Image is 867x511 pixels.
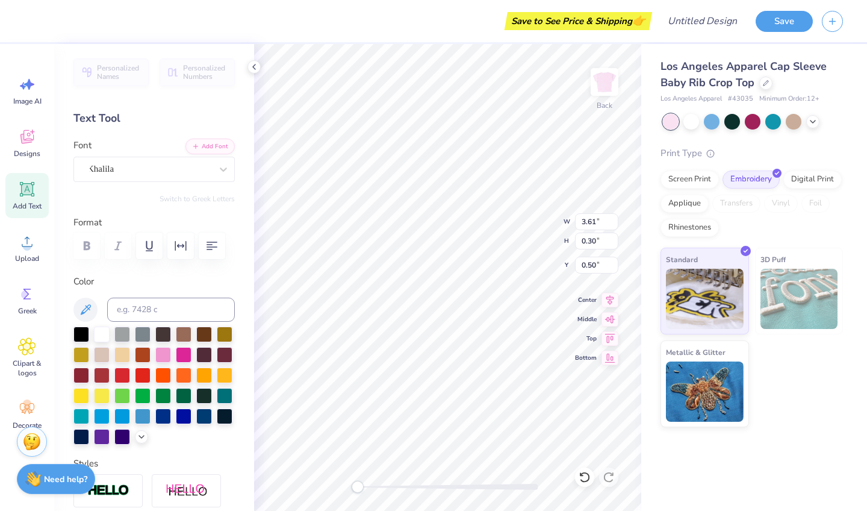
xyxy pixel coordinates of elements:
[660,195,709,213] div: Applique
[73,457,98,471] label: Styles
[722,171,780,189] div: Embroidery
[666,362,744,422] img: Metallic & Glitter
[575,334,597,343] span: Top
[666,253,698,266] span: Standard
[185,139,235,154] button: Add Font
[666,269,744,329] img: Standard
[160,194,235,204] button: Switch to Greek Letters
[508,12,649,30] div: Save to See Price & Shipping
[14,149,40,158] span: Designs
[592,70,617,94] img: Back
[632,13,645,28] span: 👉
[13,201,42,211] span: Add Text
[660,94,722,104] span: Los Angeles Apparel
[73,139,92,152] label: Font
[764,195,798,213] div: Vinyl
[660,171,719,189] div: Screen Print
[7,359,47,378] span: Clipart & logos
[712,195,760,213] div: Transfers
[660,146,843,160] div: Print Type
[87,484,129,498] img: Stroke
[759,94,819,104] span: Minimum Order: 12 +
[756,11,813,32] button: Save
[166,483,208,498] img: Shadow
[44,474,87,485] strong: Need help?
[660,219,719,237] div: Rhinestones
[666,346,726,359] span: Metallic & Glitter
[13,96,42,106] span: Image AI
[73,58,149,86] button: Personalized Names
[575,353,597,363] span: Bottom
[13,421,42,430] span: Decorate
[15,254,39,263] span: Upload
[783,171,842,189] div: Digital Print
[73,110,235,127] div: Text Tool
[352,481,364,493] div: Accessibility label
[183,64,228,81] span: Personalized Numbers
[97,64,141,81] span: Personalized Names
[760,253,786,266] span: 3D Puff
[18,306,37,316] span: Greek
[760,269,838,329] img: 3D Puff
[107,298,235,322] input: e.g. 7428 c
[160,58,235,86] button: Personalized Numbers
[728,94,753,104] span: # 43035
[73,216,235,230] label: Format
[660,59,827,90] span: Los Angeles Apparel Cap Sleeve Baby Rib Crop Top
[73,275,235,289] label: Color
[575,315,597,324] span: Middle
[658,9,747,33] input: Untitled Design
[801,195,830,213] div: Foil
[597,100,612,111] div: Back
[575,295,597,305] span: Center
